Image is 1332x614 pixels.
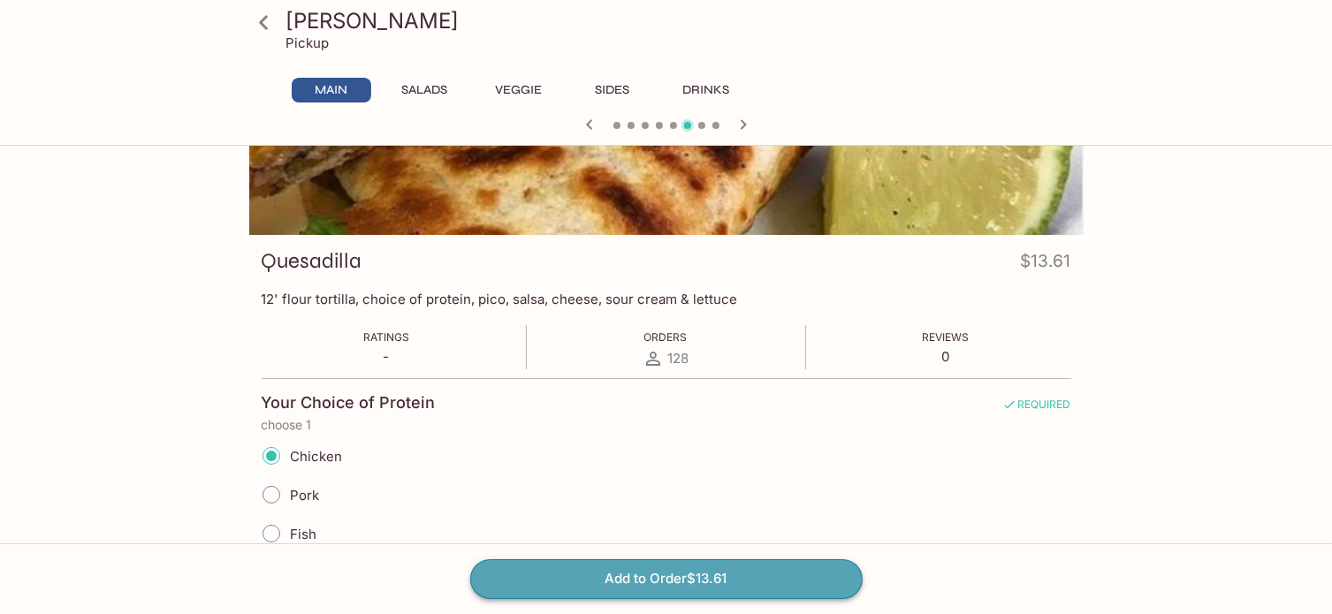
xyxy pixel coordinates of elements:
button: Veggie [479,78,559,102]
span: Reviews [922,330,969,344]
p: 12' flour tortilla, choice of protein, pico, salsa, cheese, sour cream & lettuce [262,291,1071,307]
h4: $13.61 [1021,247,1071,282]
span: Fish [291,526,317,542]
p: - [363,348,409,365]
div: Quesadilla [249,1,1084,235]
h4: Your Choice of Protein [262,393,436,413]
span: Chicken [291,448,343,465]
h3: Quesadilla [262,247,362,275]
h3: [PERSON_NAME] [286,7,1077,34]
button: Main [292,78,371,102]
p: Pickup [286,34,330,51]
button: Add to Order$13.61 [470,559,863,598]
p: choose 1 [262,418,1071,432]
span: Orders [644,330,688,344]
span: Ratings [363,330,409,344]
button: Salads [385,78,465,102]
button: Sides [573,78,652,102]
span: 128 [667,350,689,367]
span: REQUIRED [1002,398,1071,418]
button: Drinks [666,78,746,102]
span: Pork [291,487,320,504]
p: 0 [922,348,969,365]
